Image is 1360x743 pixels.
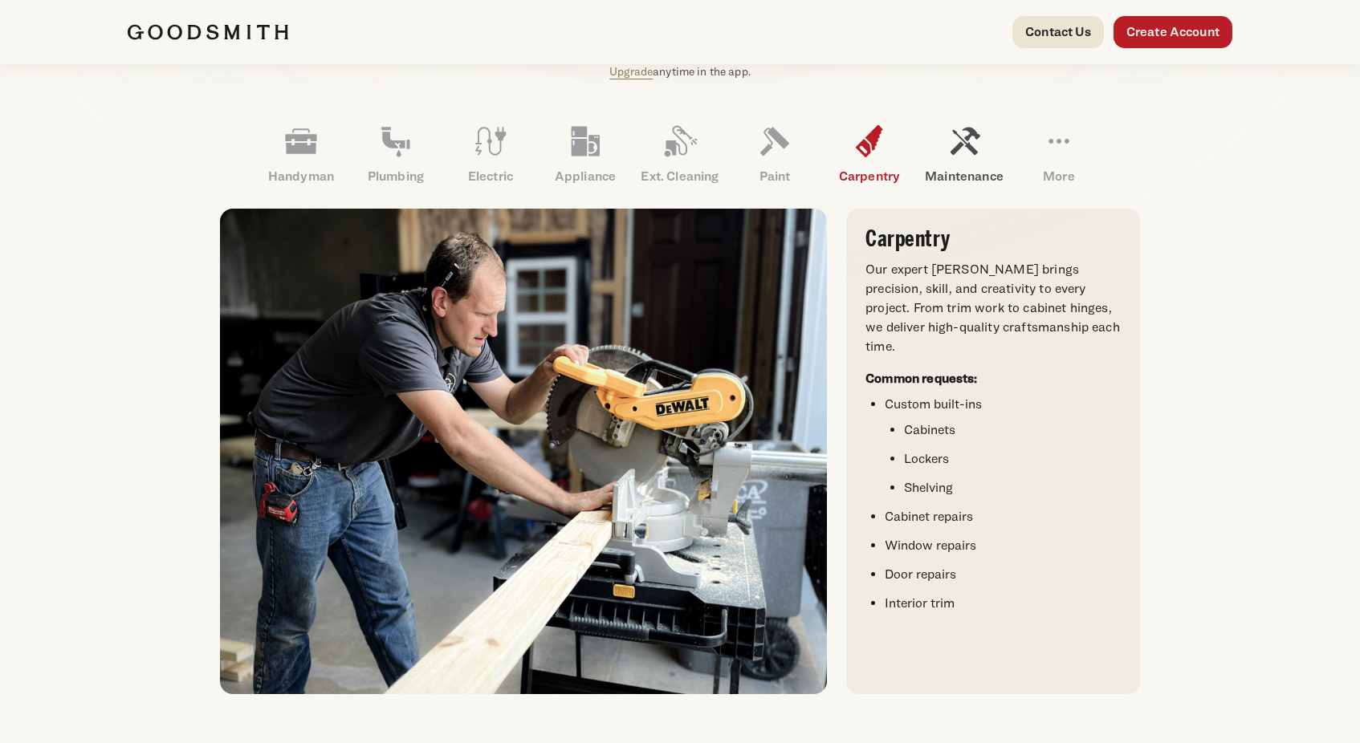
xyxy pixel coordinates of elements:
li: Lockers [904,449,1121,469]
a: Paint [727,112,822,196]
a: Carpentry [822,112,917,196]
li: Window repairs [885,536,1121,555]
a: Upgrade [609,64,653,78]
strong: Common requests: [865,371,978,386]
a: Create Account [1114,16,1232,48]
li: Custom built-ins [885,395,1121,497]
li: Door repairs [885,565,1121,584]
p: More [1012,167,1106,186]
a: Plumbing [348,112,443,196]
p: Our expert [PERSON_NAME] brings precision, skill, and creativity to every project. From trim work... [865,260,1121,356]
li: Interior trim [885,594,1121,613]
p: Carpentry [822,167,917,186]
a: Ext. Cleaning [633,112,727,196]
li: Cabinets [904,420,1121,440]
a: Maintenance [917,112,1012,196]
li: Shelving [904,478,1121,497]
a: More [1012,112,1106,196]
li: Cabinet repairs [885,507,1121,526]
p: Maintenance [917,167,1012,186]
p: Handyman [254,167,348,186]
a: Electric [443,112,538,196]
a: Appliance [538,112,633,196]
p: Appliance [538,167,633,186]
a: Contact Us [1012,16,1104,48]
img: Goodsmith carpenter using a DeWalt miter saw to cut a wooden plank in a workshop. [220,209,827,694]
p: anytime in the app. [609,63,751,81]
p: Paint [727,167,822,186]
img: Goodsmith [128,24,288,40]
p: Ext. Cleaning [633,167,727,186]
h3: Carpentry [865,228,1121,250]
a: Handyman [254,112,348,196]
p: Electric [443,167,538,186]
p: Plumbing [348,167,443,186]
